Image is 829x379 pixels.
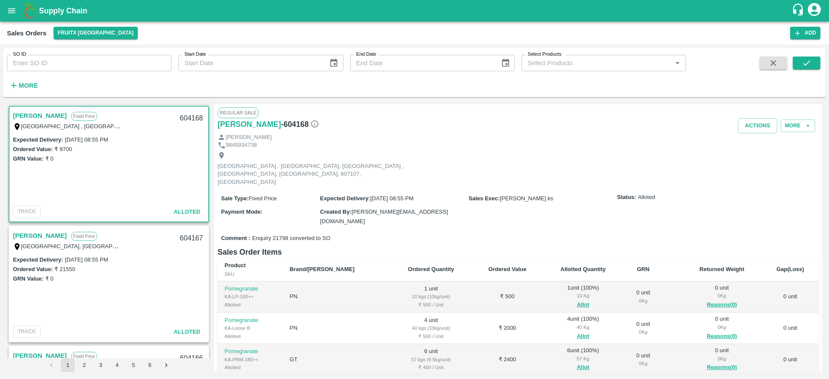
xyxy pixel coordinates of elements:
label: Status: [617,193,636,202]
button: Reasons(0) [689,363,755,373]
a: [PERSON_NAME] [218,118,281,130]
td: PN [283,281,390,313]
div: Allotted [225,363,276,371]
td: GT [283,344,390,376]
label: Start Date [184,51,206,58]
label: ₹ 0 [45,155,54,162]
p: 9845934738 [226,141,257,149]
button: Allot [577,363,589,373]
div: ₹ 500 / Unit [397,301,465,309]
span: [PERSON_NAME][EMAIL_ADDRESS][DOMAIN_NAME] [320,208,448,224]
div: Sales Orders [7,28,47,39]
label: [DATE] 08:55 PM [65,136,108,143]
p: [GEOGRAPHIC_DATA] , [GEOGRAPHIC_DATA], [GEOGRAPHIC_DATA] , [GEOGRAPHIC_DATA], [GEOGRAPHIC_DATA], ... [218,162,412,186]
div: 0 Kg [630,297,656,305]
button: Add [790,27,820,39]
span: Alloted [174,208,200,215]
label: Created By : [320,208,351,215]
button: Allot [577,300,589,310]
div: 0 unit [689,315,755,341]
p: Fixed Price [71,352,97,361]
button: Open [672,57,683,69]
label: [GEOGRAPHIC_DATA] , [GEOGRAPHIC_DATA], [GEOGRAPHIC_DATA] , [GEOGRAPHIC_DATA], [GEOGRAPHIC_DATA], ... [21,123,412,129]
span: Alloted [174,328,200,335]
b: GRN [637,266,649,272]
td: PN [283,313,390,344]
span: Enquiry 21798 converted to SO [252,234,330,243]
b: Ordered Quantity [408,266,454,272]
div: Allotted [225,301,276,309]
label: Expected Delivery : [320,195,370,202]
div: 10 kgs (10kg/unit) [397,293,465,300]
label: Payment Mode : [221,208,263,215]
b: Brand/[PERSON_NAME] [290,266,354,272]
button: Choose date [326,55,342,71]
span: [DATE] 08:55 PM [370,195,414,202]
span: Alloted [638,193,655,202]
td: 0 unit [762,281,819,313]
nav: pagination navigation [43,358,174,372]
div: Allotted [225,332,276,340]
button: Reasons(0) [689,300,755,310]
b: Product [225,262,246,268]
div: 0 Kg [630,360,656,367]
div: 4 unit ( 100 %) [550,315,617,341]
b: Ordered Value [488,266,526,272]
label: Comment : [221,234,250,243]
div: 6 unit ( 100 %) [550,347,617,373]
div: 0 unit [630,352,656,368]
div: KA-PRM-180++ [225,356,276,363]
a: Supply Chain [39,5,791,17]
label: Expected Delivery : [13,256,63,263]
div: 57 kgs (9.5kg/unit) [397,356,465,363]
p: Fixed Price [71,112,97,121]
div: 40 kgs (10kg/unit) [397,324,465,332]
label: GRN Value: [13,275,44,282]
label: Sale Type : [221,195,249,202]
div: 10 Kg [550,292,617,300]
div: 0 Kg [689,323,755,331]
button: Go to page 4 [110,358,124,372]
button: page 1 [61,358,75,372]
div: 0 unit [630,289,656,305]
button: Select DC [54,27,138,39]
div: 0 Kg [689,355,755,363]
span: Regular Sale [218,107,259,118]
a: [PERSON_NAME] [13,110,67,121]
button: More [781,120,815,132]
td: 0 unit [762,344,819,376]
td: ₹ 2000 [472,313,543,344]
div: 40 Kg [550,323,617,331]
p: Pomegranate [225,316,276,325]
div: 604168 [175,108,208,129]
label: ₹ 0 [45,275,54,282]
label: [DATE] 08:55 PM [65,256,108,263]
button: Reasons(0) [689,332,755,341]
div: KA-LP-100++ [225,293,276,300]
span: Fixed Price [249,195,277,202]
div: 604167 [175,228,208,249]
td: 4 unit [390,313,472,344]
input: Start Date [178,55,322,71]
div: customer-support [791,3,807,19]
button: open drawer [2,1,22,21]
button: More [7,78,40,93]
label: SO ID [13,51,26,58]
label: Ordered Value: [13,266,53,272]
button: Actions [738,118,777,133]
div: SKU [225,270,276,278]
input: End Date [350,55,494,71]
td: 6 unit [390,344,472,376]
p: Pomegranate [225,285,276,293]
a: [PERSON_NAME] [13,230,67,241]
button: Allot [577,332,589,341]
h6: Sales Order Items [218,246,819,258]
div: 0 Kg [689,292,755,300]
b: Allotted Quantity [560,266,606,272]
img: logo [22,2,39,19]
label: Expected Delivery : [13,136,63,143]
button: Go to next page [159,358,173,372]
label: [GEOGRAPHIC_DATA], [GEOGRAPHIC_DATA] , [GEOGRAPHIC_DATA] , [GEOGRAPHIC_DATA] ([GEOGRAPHIC_DATA]) ... [21,243,391,250]
button: Go to page 6 [143,358,157,372]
